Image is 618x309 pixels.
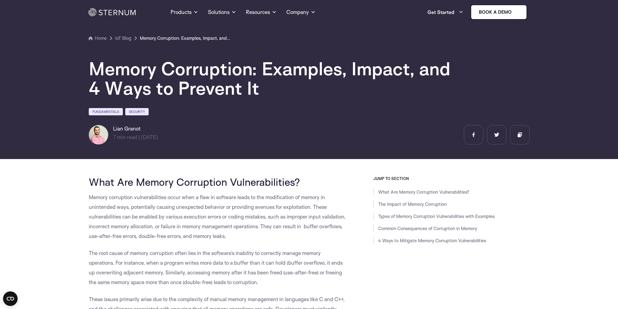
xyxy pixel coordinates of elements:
[113,125,158,132] h6: Lian Granot
[141,134,158,140] span: [DATE]
[113,134,140,140] span: min read |
[113,134,116,140] span: 7
[89,194,346,239] span: Memory corruption vulnerabilities occur when a flaw in software leads to the modification of memo...
[89,108,123,115] a: Fundamentals
[378,238,486,243] a: 4 Ways to Mitigate Memory Corruption Vulnerabilities
[208,1,236,23] a: Solutions
[427,6,463,18] a: Get Started
[89,125,108,144] img: Lian Granot
[373,176,530,181] h3: JUMP TO SECTION
[514,10,519,15] img: sternum iot
[140,35,231,42] a: Memory Corruption: Examples, Impact, and 4 Ways to Prevent It
[378,213,495,219] a: Types of Memory Corruption Vulnerabilities with Examples
[89,175,300,188] span: What Are Memory Corruption Vulnerabilities?
[3,291,18,306] button: Open CMP widget
[286,1,316,23] a: Company
[378,201,447,207] a: The Impact of Memory Corruption
[115,35,131,42] a: IoT Blog
[471,5,527,20] a: Book a demo
[89,35,107,42] a: Home
[125,108,149,115] a: Security
[246,1,277,23] a: Resources
[89,59,454,98] h1: Memory Corruption: Examples, Impact, and 4 Ways to Prevent It
[378,189,469,195] a: What Are Memory Corruption Vulnerabilities?
[171,1,198,23] a: Products
[89,250,343,285] span: The root cause of memory corruption often lies in the software’s inability to correctly manage me...
[378,226,477,231] a: Common Consequences of Corruption in Memory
